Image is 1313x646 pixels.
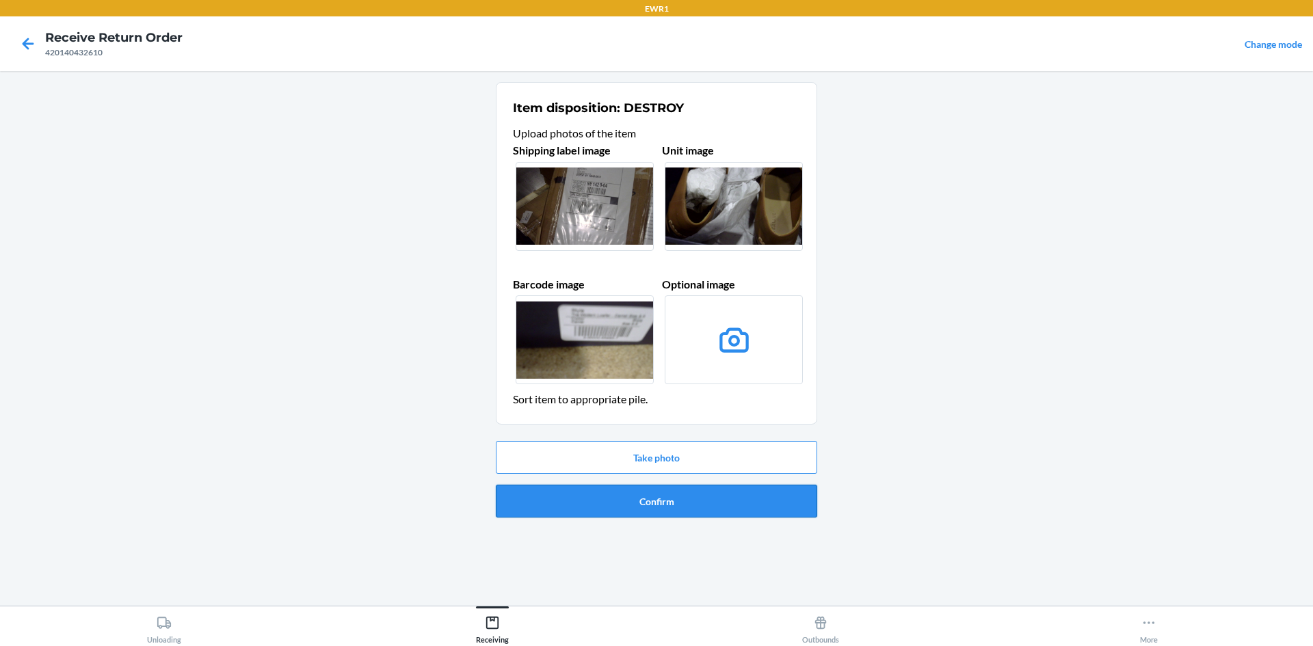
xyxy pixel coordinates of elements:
header: Sort item to appropriate pile. [513,391,800,407]
button: Outbounds [656,606,985,644]
a: Change mode [1245,38,1302,50]
div: More [1140,610,1158,644]
span: Shipping label image [513,144,611,157]
header: Upload photos of the item [513,125,800,142]
div: Receiving [476,610,509,644]
span: Unit image [662,144,714,157]
button: Confirm [496,485,817,517]
div: Unloading [147,610,181,644]
button: Take photo [496,441,817,474]
div: Outbounds [802,610,839,644]
span: Optional image [662,278,735,291]
p: EWR1 [645,3,669,15]
button: Receiving [328,606,656,644]
div: 420140432610 [45,46,183,59]
button: More [985,606,1313,644]
span: Barcode image [513,278,585,291]
h4: Receive Return Order [45,29,183,46]
h2: Item disposition: DESTROY [513,99,684,117]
